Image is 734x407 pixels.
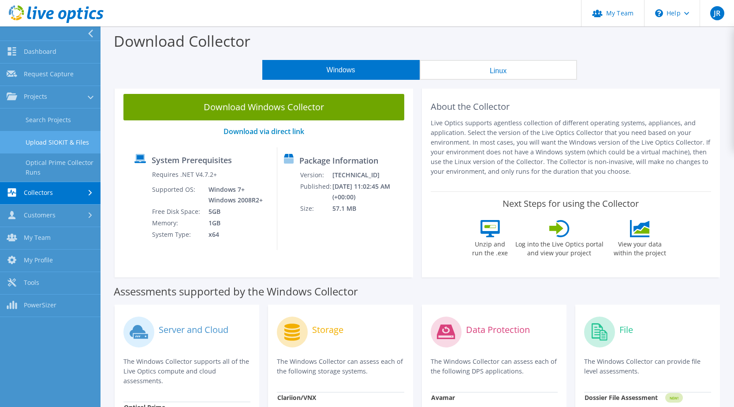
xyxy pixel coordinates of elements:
[202,217,265,229] td: 1GB
[152,229,202,240] td: System Type:
[152,170,217,179] label: Requires .NET V4.7.2+
[608,237,672,258] label: View your data within the project
[152,206,202,217] td: Free Disk Space:
[710,6,724,20] span: JR
[503,198,639,209] label: Next Steps for using the Collector
[152,217,202,229] td: Memory:
[466,325,530,334] label: Data Protection
[515,237,604,258] label: Log into the Live Optics portal and view your project
[431,101,712,112] h2: About the Collector
[202,184,265,206] td: Windows 7+ Windows 2008R2+
[123,357,250,386] p: The Windows Collector supports all of the Live Optics compute and cloud assessments.
[332,169,409,181] td: [TECHNICAL_ID]
[123,94,404,120] a: Download Windows Collector
[159,325,228,334] label: Server and Cloud
[299,156,378,165] label: Package Information
[669,396,678,400] tspan: NEW!
[619,325,633,334] label: File
[277,393,316,402] strong: Clariion/VNX
[202,229,265,240] td: x64
[420,60,577,80] button: Linux
[655,9,663,17] svg: \n
[300,169,332,181] td: Version:
[262,60,420,80] button: Windows
[332,181,409,203] td: [DATE] 11:02:45 AM (+00:00)
[152,184,202,206] td: Supported OS:
[202,206,265,217] td: 5GB
[114,31,250,51] label: Download Collector
[224,127,304,136] a: Download via direct link
[584,357,711,376] p: The Windows Collector can provide file level assessments.
[470,237,510,258] label: Unzip and run the .exe
[332,203,409,214] td: 57.1 MB
[277,357,404,376] p: The Windows Collector can assess each of the following storage systems.
[312,325,343,334] label: Storage
[431,357,558,376] p: The Windows Collector can assess each of the following DPS applications.
[300,181,332,203] td: Published:
[431,118,712,176] p: Live Optics supports agentless collection of different operating systems, appliances, and applica...
[585,393,658,402] strong: Dossier File Assessment
[431,393,455,402] strong: Avamar
[114,287,358,296] label: Assessments supported by the Windows Collector
[300,203,332,214] td: Size:
[152,156,232,164] label: System Prerequisites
